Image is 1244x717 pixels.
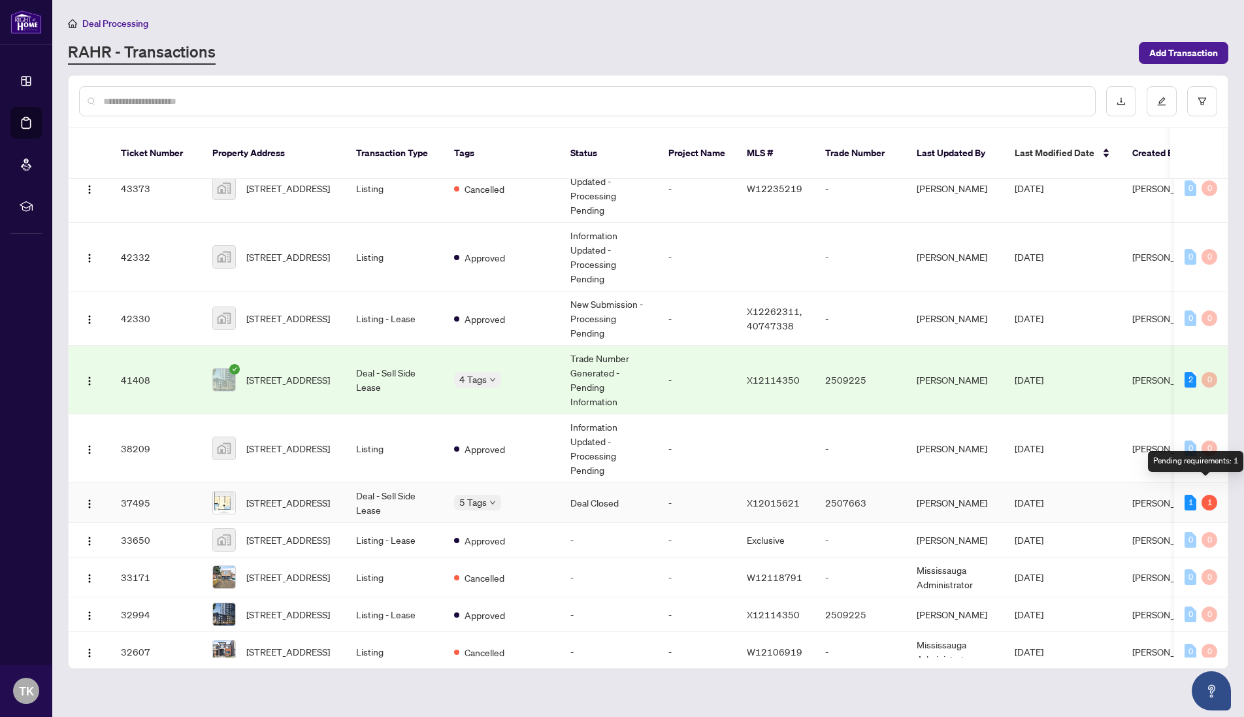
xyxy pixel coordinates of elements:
[1202,495,1217,510] div: 1
[79,178,100,199] button: Logo
[84,444,95,455] img: Logo
[815,223,906,292] td: -
[110,223,202,292] td: 42332
[1132,609,1203,620] span: [PERSON_NAME]
[815,558,906,597] td: -
[1132,374,1203,386] span: [PERSON_NAME]
[246,250,330,264] span: [STREET_ADDRESS]
[346,414,444,483] td: Listing
[84,314,95,325] img: Logo
[1202,180,1217,196] div: 0
[1185,372,1196,388] div: 2
[658,523,736,558] td: -
[246,311,330,325] span: [STREET_ADDRESS]
[346,346,444,414] td: Deal - Sell Side Lease
[1015,312,1043,324] span: [DATE]
[346,128,444,179] th: Transaction Type
[1132,182,1203,194] span: [PERSON_NAME]
[747,646,802,658] span: W12106919
[213,177,235,199] img: thumbnail-img
[246,570,330,584] span: [STREET_ADDRESS]
[346,523,444,558] td: Listing - Lease
[346,292,444,346] td: Listing - Lease
[1139,42,1228,64] button: Add Transaction
[1202,644,1217,659] div: 0
[1202,569,1217,585] div: 0
[815,346,906,414] td: 2509225
[658,154,736,223] td: -
[110,154,202,223] td: 43373
[747,534,785,546] span: Exclusive
[560,128,658,179] th: Status
[202,128,346,179] th: Property Address
[1132,534,1203,546] span: [PERSON_NAME]
[459,372,487,387] span: 4 Tags
[1015,442,1043,454] span: [DATE]
[213,246,235,268] img: thumbnail-img
[110,346,202,414] td: 41408
[1202,532,1217,548] div: 0
[1202,372,1217,388] div: 0
[110,523,202,558] td: 33650
[79,438,100,459] button: Logo
[658,223,736,292] td: -
[1106,86,1136,116] button: download
[560,483,658,523] td: Deal Closed
[465,608,505,622] span: Approved
[84,573,95,584] img: Logo
[465,533,505,548] span: Approved
[1185,532,1196,548] div: 0
[1149,42,1218,63] span: Add Transaction
[1185,441,1196,456] div: 0
[110,558,202,597] td: 33171
[747,497,800,509] span: X12015621
[1015,182,1043,194] span: [DATE]
[346,632,444,672] td: Listing
[560,597,658,632] td: -
[84,610,95,621] img: Logo
[815,128,906,179] th: Trade Number
[815,483,906,523] td: 2507663
[1117,97,1126,106] span: download
[459,495,487,510] span: 5 Tags
[1132,312,1203,324] span: [PERSON_NAME]
[1185,644,1196,659] div: 0
[658,558,736,597] td: -
[815,597,906,632] td: 2509225
[465,571,504,585] span: Cancelled
[213,566,235,588] img: thumbnail-img
[489,376,496,383] span: down
[658,483,736,523] td: -
[68,19,77,28] span: home
[658,414,736,483] td: -
[465,312,505,326] span: Approved
[1202,310,1217,326] div: 0
[1185,249,1196,265] div: 0
[1185,569,1196,585] div: 0
[1147,86,1177,116] button: edit
[1015,251,1043,263] span: [DATE]
[747,571,802,583] span: W12118791
[84,499,95,509] img: Logo
[84,253,95,263] img: Logo
[444,128,560,179] th: Tags
[815,523,906,558] td: -
[658,292,736,346] td: -
[1157,97,1166,106] span: edit
[1015,534,1043,546] span: [DATE]
[906,597,1004,632] td: [PERSON_NAME]
[1202,607,1217,622] div: 0
[346,483,444,523] td: Deal - Sell Side Lease
[1004,128,1122,179] th: Last Modified Date
[1132,442,1203,454] span: [PERSON_NAME]
[658,597,736,632] td: -
[82,18,148,29] span: Deal Processing
[906,128,1004,179] th: Last Updated By
[84,184,95,195] img: Logo
[246,441,330,456] span: [STREET_ADDRESS]
[246,644,330,659] span: [STREET_ADDRESS]
[246,607,330,622] span: [STREET_ADDRESS]
[465,442,505,456] span: Approved
[246,373,330,387] span: [STREET_ADDRESS]
[560,346,658,414] td: Trade Number Generated - Pending Information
